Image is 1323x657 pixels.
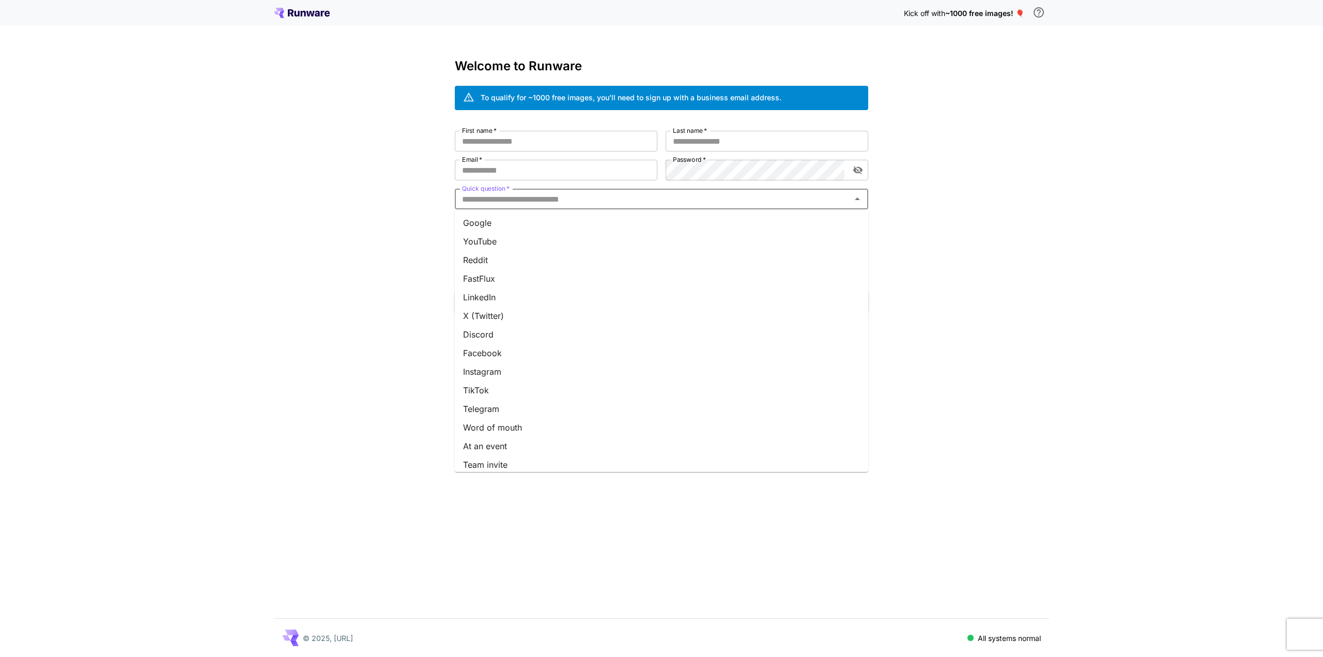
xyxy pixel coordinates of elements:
li: Instagram [455,362,868,381]
label: Last name [673,126,707,135]
button: Close [850,192,865,206]
li: YouTube [455,232,868,251]
li: FastFlux [455,269,868,288]
li: Facebook [455,344,868,362]
label: Password [673,155,706,164]
div: To qualify for ~1000 free images, you’ll need to sign up with a business email address. [481,92,781,103]
li: Word of mouth [455,418,868,437]
li: At an event [455,437,868,455]
p: All systems normal [978,633,1041,644]
li: LinkedIn [455,288,868,307]
li: Reddit [455,251,868,269]
h3: Welcome to Runware [455,59,868,73]
button: In order to qualify for free credit, you need to sign up with a business email address and click ... [1028,2,1049,23]
button: toggle password visibility [849,161,867,179]
li: Discord [455,325,868,344]
li: Google [455,213,868,232]
li: Telegram [455,400,868,418]
label: Quick question [462,184,510,193]
li: X (Twitter) [455,307,868,325]
li: TikTok [455,381,868,400]
span: ~1000 free images! 🎈 [945,9,1024,18]
span: Kick off with [904,9,945,18]
p: © 2025, [URL] [303,633,353,644]
label: First name [462,126,497,135]
label: Email [462,155,482,164]
li: Team invite [455,455,868,474]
